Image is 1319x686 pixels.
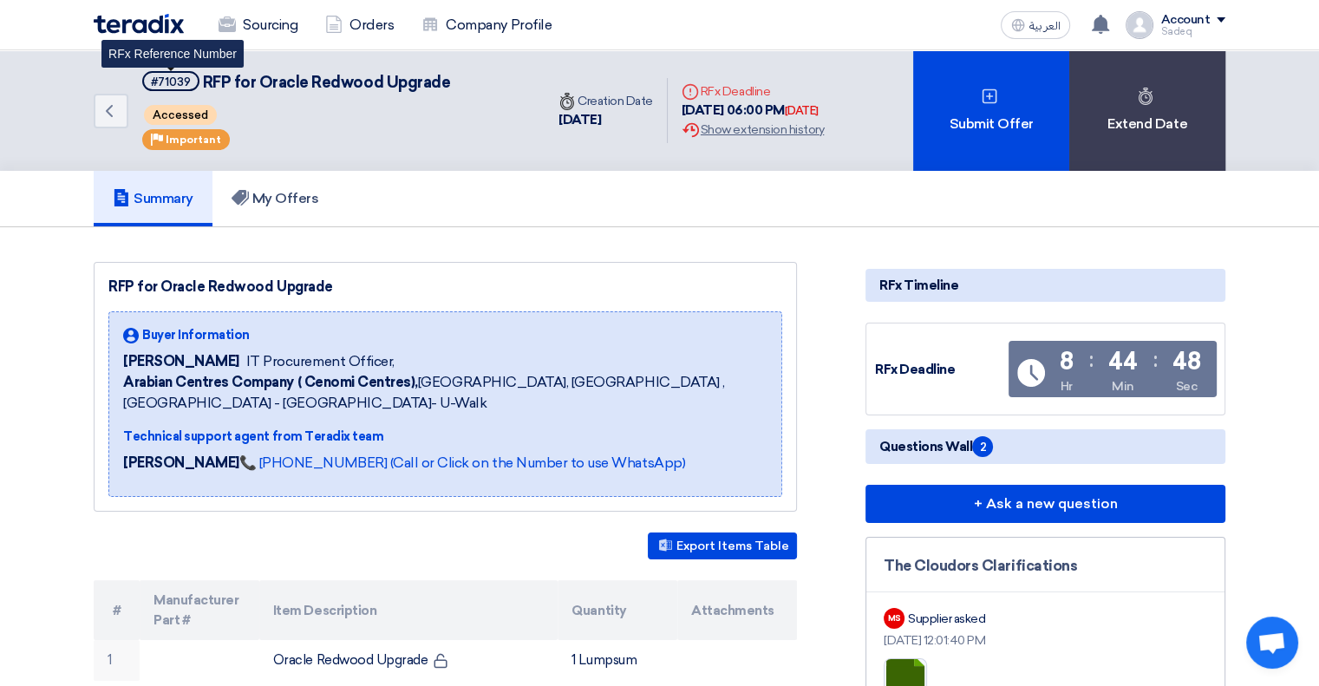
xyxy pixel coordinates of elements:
span: العربية [1028,20,1060,32]
td: 1 [94,640,140,681]
td: Oracle Redwood Upgrade [259,640,558,681]
div: 48 [1172,350,1200,374]
div: Sec [1176,377,1198,395]
div: [DATE] 06:00 PM [682,101,824,121]
a: Orders [311,6,408,44]
div: RFx Reference Number [101,40,244,68]
span: IT Procurement Officer, [246,351,395,372]
strong: [PERSON_NAME] [123,454,239,471]
span: Buyer Information [142,326,250,344]
th: # [94,580,140,640]
span: [PERSON_NAME] [123,351,239,372]
div: 8 [1060,350,1074,374]
div: Creation Date [558,92,653,110]
div: 44 [1108,350,1137,374]
div: : [1089,344,1094,376]
span: 2 [972,436,993,457]
div: RFx Deadline [875,360,1005,380]
div: [DATE] [558,110,653,130]
a: Sourcing [205,6,311,44]
h5: RFP for Oracle Redwood Upgrade [142,71,450,93]
span: RFP for Oracle Redwood Upgrade [203,73,451,92]
span: Important [166,134,221,146]
img: Teradix logo [94,14,184,34]
th: Manufacturer Part # [140,580,259,640]
th: Item Description [259,580,558,640]
div: [DATE] [785,102,819,120]
div: The Cloudors Clarifications [884,555,1207,578]
div: RFx Deadline [682,82,824,101]
span: Questions Wall [879,436,993,457]
button: العربية [1001,11,1070,39]
img: profile_test.png [1126,11,1153,39]
span: [GEOGRAPHIC_DATA], [GEOGRAPHIC_DATA] ,[GEOGRAPHIC_DATA] - [GEOGRAPHIC_DATA]- U-Walk [123,372,767,414]
button: + Ask a new question [865,485,1225,523]
div: MS [884,608,904,629]
a: 📞 [PHONE_NUMBER] (Call or Click on the Number to use WhatsApp) [239,454,685,471]
button: Export Items Table [648,532,797,559]
div: Show extension history [682,121,824,139]
h5: Summary [113,190,193,207]
h5: My Offers [232,190,319,207]
th: Attachments [677,580,797,640]
div: Min [1112,377,1134,395]
a: Company Profile [408,6,565,44]
th: Quantity [558,580,677,640]
a: Summary [94,171,212,226]
div: RFx Timeline [865,269,1225,302]
div: Technical support agent from Teradix team [123,428,767,446]
a: My Offers [212,171,338,226]
b: Arabian Centres Company ( Cenomi Centres), [123,374,418,390]
div: Account [1160,13,1210,28]
span: Accessed [144,105,217,125]
div: Extend Date [1069,50,1225,171]
div: : [1152,344,1157,376]
div: Hr [1061,377,1073,395]
td: 1 Lumpsum [558,640,677,681]
div: Sadeq [1160,27,1225,36]
a: Open chat [1246,617,1298,669]
div: Supplier asked [908,610,985,628]
div: #71039 [151,76,191,88]
div: RFP for Oracle Redwood Upgrade [108,277,782,297]
div: Submit Offer [913,50,1069,171]
div: [DATE] 12:01:40 PM [884,631,1207,650]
